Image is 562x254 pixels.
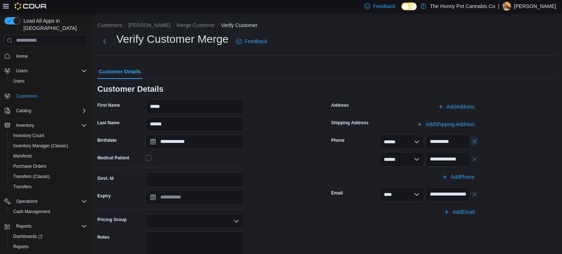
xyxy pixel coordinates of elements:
span: Users [13,67,87,75]
button: Transfers (Classic) [7,171,90,182]
span: Add Email [453,208,475,216]
span: Transfers [13,184,31,190]
a: Manifests [10,152,35,160]
span: Dashboards [10,232,87,241]
button: Reports [13,222,34,231]
a: Dashboards [7,231,90,242]
a: Purchase Orders [10,162,49,171]
h3: Customer Details [97,85,164,94]
a: Reports [10,242,31,251]
span: Dashboards [13,234,42,239]
a: Feedback [233,34,270,49]
a: Customers [13,92,40,101]
button: [PERSON_NAME] [128,22,171,28]
span: Catalog [13,106,87,115]
input: Press the down key to open a popover containing a calendar. [146,134,244,149]
button: Users [13,67,30,75]
p: [PERSON_NAME] [514,2,556,11]
button: Operations [13,197,41,206]
a: Transfers (Classic) [10,172,53,181]
span: Cash Management [10,207,87,216]
span: Home [16,53,28,59]
label: Govt. Id [97,175,114,181]
span: Operations [13,197,87,206]
span: Inventory [16,122,34,128]
a: Inventory Manager (Classic) [10,141,71,150]
button: Users [1,66,90,76]
button: Manifests [7,151,90,161]
span: Transfers [10,182,87,191]
span: Customer Details [99,64,141,79]
label: Medical Patient [97,155,129,161]
a: Users [10,77,27,86]
span: Add Shipping Address [426,121,475,128]
h1: Verify Customer Merge [116,32,229,46]
a: Cash Management [10,207,53,216]
span: Add Address [447,103,475,110]
button: Inventory Manager (Classic) [7,141,90,151]
span: Feedback [373,3,396,10]
div: Ryan Noble [502,2,511,11]
label: Phone [331,137,345,143]
button: AddShipping Address [414,117,477,132]
span: Users [16,68,27,74]
label: Last Name [97,120,120,126]
a: Inventory Count [10,131,47,140]
span: Customers [13,91,87,101]
label: First Name [97,102,120,108]
button: Inventory Count [7,130,90,141]
button: Catalog [1,106,90,116]
span: Transfers (Classic) [10,172,87,181]
button: Open list of options [233,218,239,224]
span: Catalog [16,108,31,114]
span: Reports [13,244,29,250]
span: Customers [16,93,37,99]
span: Inventory Count [10,131,87,140]
input: Press the down key to open a popover containing a calendar. [146,190,244,205]
label: Birthdate [97,137,117,143]
p: The Hunny Pot Cannabis Co [430,2,495,11]
span: Manifests [10,152,87,160]
label: Pricing Group [97,217,127,223]
span: Inventory Count [13,133,44,139]
a: Home [13,52,31,61]
span: Operations [16,198,38,204]
img: Cova [15,3,47,10]
label: Expiry [97,193,111,199]
span: Manifests [13,153,32,159]
span: Reports [13,222,87,231]
span: Transfers (Classic) [13,174,50,179]
button: AddAddress [435,99,477,114]
label: Address [331,102,349,108]
button: Home [1,51,90,61]
button: Customers [97,22,122,28]
a: Transfers [10,182,34,191]
label: Notes [97,234,109,240]
input: Dark Mode [401,3,417,10]
button: Catalog [13,106,34,115]
button: AddEmail [441,205,477,219]
p: | [498,2,499,11]
label: Shipping Address [331,120,368,126]
button: Next [97,34,112,49]
span: Add Phone [451,173,475,181]
span: Load All Apps in [GEOGRAPHIC_DATA] [20,17,87,32]
span: Purchase Orders [10,162,87,171]
span: Feedback [245,38,267,45]
span: Users [10,77,87,86]
span: Cash Management [13,209,50,215]
button: Reports [7,242,90,252]
button: Merge Customer [177,22,215,28]
label: Email [331,190,343,196]
button: Inventory [1,120,90,130]
button: Inventory [13,121,37,130]
button: Operations [1,196,90,206]
nav: An example of EuiBreadcrumbs [97,22,556,30]
span: Reports [16,223,31,229]
span: Reports [10,242,87,251]
button: Users [7,76,90,86]
button: Cash Management [7,206,90,217]
span: Dark Mode [401,10,402,11]
span: Inventory Manager (Classic) [10,141,87,150]
span: Users [13,78,25,84]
